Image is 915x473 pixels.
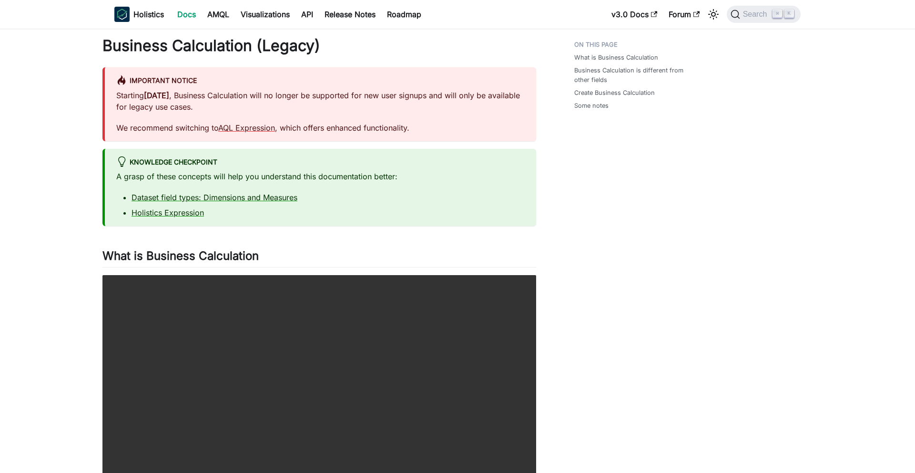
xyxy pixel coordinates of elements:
[202,7,235,22] a: AMQL
[319,7,381,22] a: Release Notes
[740,10,773,19] span: Search
[144,91,169,100] strong: [DATE]
[706,7,721,22] button: Switch between dark and light mode (currently light mode)
[218,123,275,133] a: AQL Expression
[132,193,297,202] a: Dataset field types: Dimensions and Measures
[295,7,319,22] a: API
[133,9,164,20] b: Holistics
[381,7,427,22] a: Roadmap
[116,75,525,87] div: Important Notice
[606,7,663,22] a: v3.0 Docs
[727,6,801,23] button: Search (Command+K)
[116,156,525,169] div: Knowledge Checkpoint
[132,208,204,217] a: Holistics Expression
[574,53,658,62] a: What is Business Calculation
[574,66,697,84] a: Business Calculation is different from other fields
[116,90,525,113] p: Starting , Business Calculation will no longer be supported for new user signups and will only be...
[114,7,164,22] a: HolisticsHolistics
[663,7,705,22] a: Forum
[102,36,536,55] h1: Business Calculation (Legacy)
[574,101,609,110] a: Some notes
[102,249,536,267] h2: What is Business Calculation
[116,122,525,134] p: We recommend switching to , which offers enhanced functionality.
[172,7,202,22] a: Docs
[773,10,782,18] kbd: ⌘
[574,88,655,97] a: Create Business Calculation
[116,171,525,182] p: A grasp of these concepts will help you understand this documentation better:
[235,7,295,22] a: Visualizations
[114,7,130,22] img: Holistics
[784,10,794,18] kbd: K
